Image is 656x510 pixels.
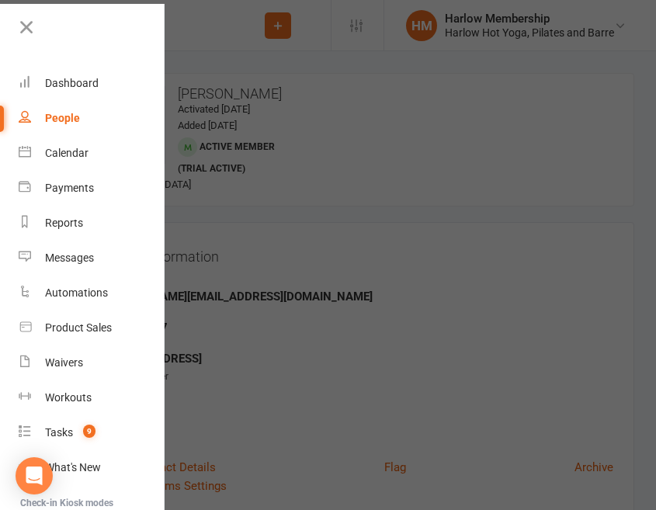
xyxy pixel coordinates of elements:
span: 9 [83,425,95,438]
a: Automations [19,276,165,311]
div: Open Intercom Messenger [16,457,53,494]
div: Messages [45,252,94,264]
div: Payments [45,182,94,194]
div: People [45,112,80,124]
div: What's New [45,461,101,474]
div: Workouts [45,391,92,404]
a: Dashboard [19,66,165,101]
a: Product Sales [19,311,165,345]
div: Waivers [45,356,83,369]
div: Dashboard [45,77,99,89]
div: Automations [45,286,108,299]
div: Product Sales [45,321,112,334]
a: Reports [19,206,165,241]
a: Calendar [19,136,165,171]
div: Tasks [45,426,73,439]
a: Tasks 9 [19,415,165,450]
div: Reports [45,217,83,229]
a: What's New [19,450,165,485]
a: Workouts [19,380,165,415]
a: Waivers [19,345,165,380]
a: Payments [19,171,165,206]
div: Calendar [45,147,89,159]
a: People [19,101,165,136]
a: Messages [19,241,165,276]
